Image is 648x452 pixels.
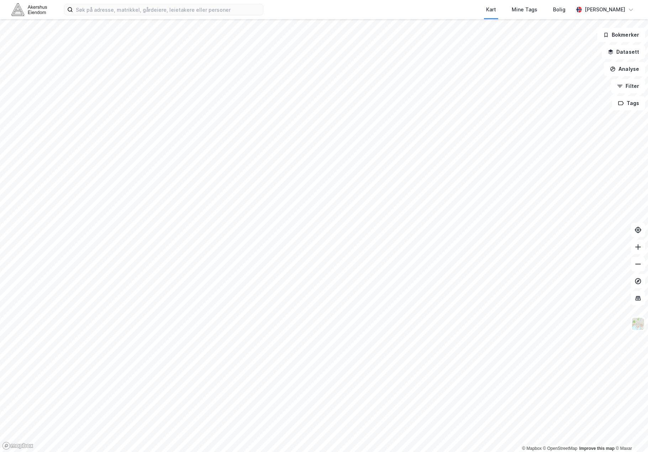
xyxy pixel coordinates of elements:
div: Kontrollprogram for chat [612,418,648,452]
a: Mapbox homepage [2,442,33,450]
button: Bokmerker [597,28,645,42]
iframe: Chat Widget [612,418,648,452]
img: akershus-eiendom-logo.9091f326c980b4bce74ccdd9f866810c.svg [11,3,47,16]
div: Bolig [553,5,565,14]
button: Analyse [604,62,645,76]
a: OpenStreetMap [543,446,578,451]
a: Mapbox [522,446,542,451]
div: [PERSON_NAME] [585,5,625,14]
div: Mine Tags [512,5,537,14]
img: Z [631,317,645,331]
div: Kart [486,5,496,14]
a: Improve this map [579,446,615,451]
input: Søk på adresse, matrikkel, gårdeiere, leietakere eller personer [73,4,263,15]
button: Datasett [602,45,645,59]
button: Filter [611,79,645,93]
button: Tags [612,96,645,110]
